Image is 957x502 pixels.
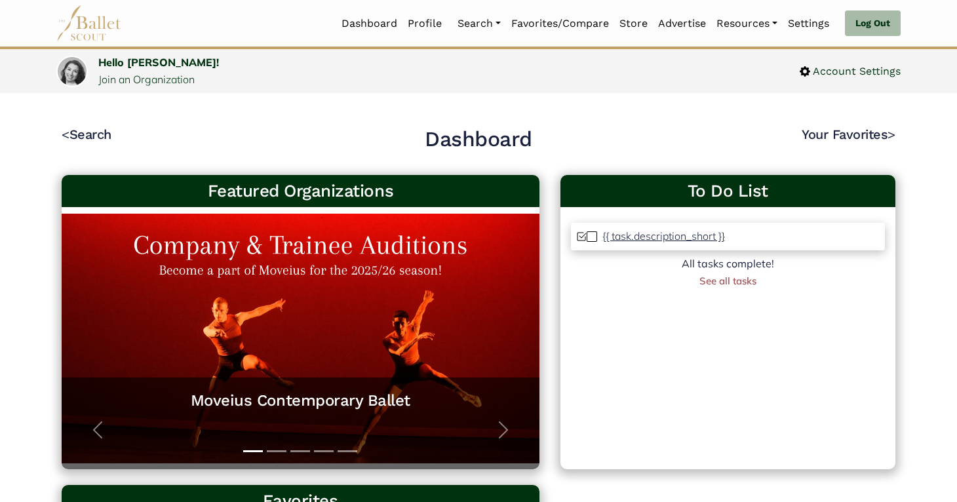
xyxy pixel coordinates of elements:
[267,444,286,459] button: Slide 2
[98,73,195,86] a: Join an Organization
[314,444,334,459] button: Slide 4
[602,229,725,242] p: {{ task.description_short }}
[571,180,885,203] a: To Do List
[243,444,263,459] button: Slide 1
[845,10,901,37] a: Log Out
[75,391,526,411] a: Moveius Contemporary Ballet
[290,444,310,459] button: Slide 3
[614,10,653,37] a: Store
[802,126,895,142] a: Your Favorites>
[699,275,756,287] a: See all tasks
[98,56,219,69] a: Hello [PERSON_NAME]!
[58,57,87,96] img: profile picture
[62,126,69,142] code: <
[506,10,614,37] a: Favorites/Compare
[72,180,529,203] h3: Featured Organizations
[783,10,834,37] a: Settings
[888,126,895,142] code: >
[452,10,506,37] a: Search
[711,10,783,37] a: Resources
[402,10,447,37] a: Profile
[810,63,901,80] span: Account Settings
[338,444,357,459] button: Slide 5
[425,126,532,153] h2: Dashboard
[571,256,885,273] div: All tasks complete!
[336,10,402,37] a: Dashboard
[800,63,901,80] a: Account Settings
[62,126,111,142] a: <Search
[653,10,711,37] a: Advertise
